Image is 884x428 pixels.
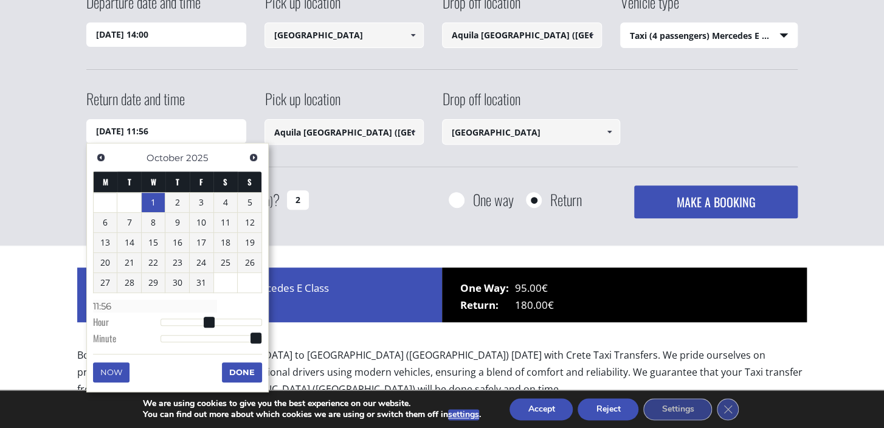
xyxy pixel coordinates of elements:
a: 29 [142,273,165,292]
a: 26 [238,253,261,272]
button: MAKE A BOOKING [634,185,798,218]
a: 8 [142,213,165,232]
a: 7 [117,213,141,232]
a: Show All Items [403,119,423,145]
button: Accept [509,398,573,420]
dt: Minute [93,332,161,348]
a: Previous [93,150,109,166]
span: October [147,152,184,164]
span: Previous [96,153,106,162]
button: Close GDPR Cookie Banner [717,398,739,420]
input: Select drop-off location [442,22,602,48]
p: Book a Taxi transfer from [GEOGRAPHIC_DATA] to [GEOGRAPHIC_DATA] ([GEOGRAPHIC_DATA]) [DATE] with ... [77,347,807,408]
a: 12 [238,213,261,232]
a: 9 [165,213,189,232]
a: 28 [117,273,141,292]
a: 30 [165,273,189,292]
a: 4 [214,193,238,212]
a: 6 [94,213,117,232]
a: 14 [117,233,141,252]
button: Done [222,362,262,382]
input: Select pickup location [264,22,424,48]
button: Now [93,362,129,382]
span: Sunday [247,176,252,188]
span: Return: [460,297,515,314]
a: 5 [238,193,261,212]
a: Show All Items [599,119,619,145]
input: Select pickup location [264,119,424,145]
span: 2025 [186,152,208,164]
a: 13 [94,233,117,252]
a: Show All Items [403,22,423,48]
p: We are using cookies to give you the best experience on our website. [143,398,481,409]
a: 2 [165,193,189,212]
span: Monday [103,176,108,188]
a: 3 [190,193,213,212]
button: settings [448,409,479,420]
a: 31 [190,273,213,292]
a: 16 [165,233,189,252]
a: Show All Items [581,22,601,48]
span: Friday [199,176,203,188]
span: Next [249,153,258,162]
span: Taxi (4 passengers) Mercedes E Class [621,23,798,49]
label: One way [473,192,514,207]
a: 18 [214,233,238,252]
a: Next [246,150,262,166]
div: 95.00€ 180.00€ [442,267,807,322]
span: Wednesday [151,176,156,188]
a: 27 [94,273,117,292]
label: Return date and time [86,88,185,119]
button: Reject [578,398,638,420]
p: You can find out more about which cookies we are using or switch them off in . [143,409,481,420]
label: Return [550,192,582,207]
a: 21 [117,253,141,272]
input: Select drop-off location [442,119,620,145]
button: Settings [643,398,712,420]
a: 23 [165,253,189,272]
a: 20 [94,253,117,272]
a: 22 [142,253,165,272]
dt: Hour [93,316,161,331]
label: Pick up location [264,88,340,119]
a: 10 [190,213,213,232]
a: 19 [238,233,261,252]
span: Saturday [223,176,227,188]
label: Drop off location [442,88,520,119]
a: 1 [142,193,165,212]
div: Price for 1 x Taxi (4 passengers) Mercedes E Class [77,267,442,322]
span: Tuesday [128,176,131,188]
a: 25 [214,253,238,272]
a: 11 [214,213,238,232]
a: 15 [142,233,165,252]
span: One Way: [460,280,515,297]
a: 24 [190,253,213,272]
a: 17 [190,233,213,252]
span: Thursday [176,176,179,188]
